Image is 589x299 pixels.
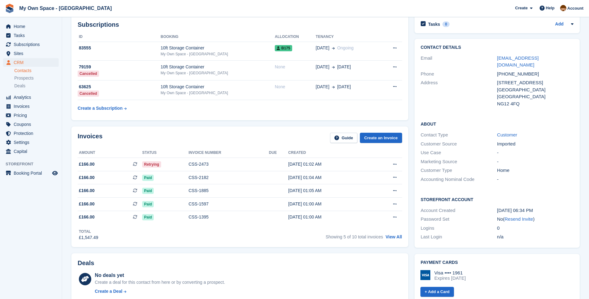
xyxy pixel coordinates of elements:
[3,40,59,49] a: menu
[497,216,573,223] div: No
[5,4,14,13] img: stora-icon-8386f47178a22dfd0bd8f6a31ec36ba5ce8667c1dd55bd0f319d3a0aa187defe.svg
[288,148,370,158] th: Created
[3,102,59,111] a: menu
[316,32,380,42] th: Tenancy
[330,133,357,143] a: Guide
[421,131,497,139] div: Contact Type
[275,45,292,51] span: B175
[142,175,154,181] span: Paid
[161,45,275,51] div: 10ft Storage Container
[17,3,114,13] a: My Own Space - [GEOGRAPHIC_DATA]
[421,71,497,78] div: Phone
[497,86,573,94] div: [GEOGRAPHIC_DATA]
[275,64,316,70] div: None
[337,45,354,50] span: Ongoing
[3,169,59,177] a: menu
[6,161,62,167] span: Storefront
[434,270,466,276] div: Visa •••• 1961
[78,45,161,51] div: 83555
[288,174,370,181] div: [DATE] 01:04 AM
[14,75,34,81] span: Prospects
[79,234,98,241] div: £1,547.49
[3,120,59,129] a: menu
[497,158,573,165] div: -
[78,32,161,42] th: ID
[51,169,59,177] a: Preview store
[161,84,275,90] div: 10ft Storage Container
[497,225,573,232] div: 0
[79,187,95,194] span: £166.00
[14,93,51,102] span: Analytics
[188,148,269,158] th: Invoice number
[78,148,142,158] th: Amount
[326,234,383,239] span: Showing 5 of 10 total invoices
[161,32,275,42] th: Booking
[78,90,99,97] div: Cancelled
[497,132,517,137] a: Customer
[421,216,497,223] div: Password Set
[14,22,51,31] span: Home
[288,214,370,220] div: [DATE] 01:00 AM
[161,51,275,57] div: My Own Space - [GEOGRAPHIC_DATA]
[14,111,51,120] span: Pricing
[546,5,555,11] span: Help
[79,161,95,168] span: £166.00
[78,105,123,112] div: Create a Subscription
[421,233,497,241] div: Last Login
[316,84,329,90] span: [DATE]
[421,140,497,148] div: Customer Source
[95,272,225,279] div: No deals yet
[14,120,51,129] span: Coupons
[3,49,59,58] a: menu
[14,138,51,147] span: Settings
[428,21,440,27] h2: Tasks
[188,201,269,207] div: CSS-1597
[497,207,573,214] div: [DATE] 06:34 PM
[142,214,154,220] span: Paid
[515,5,528,11] span: Create
[95,288,122,295] div: Create a Deal
[78,84,161,90] div: 63625
[505,216,533,222] a: Resend Invite
[3,93,59,102] a: menu
[421,121,573,127] h2: About
[14,83,25,89] span: Deals
[497,71,573,78] div: [PHONE_NUMBER]
[421,207,497,214] div: Account Created
[503,216,535,222] span: ( )
[78,64,161,70] div: 79159
[78,103,127,114] a: Create a Subscription
[14,40,51,49] span: Subscriptions
[421,260,573,265] h2: Payment cards
[78,133,102,143] h2: Invoices
[79,229,98,234] div: Total
[421,149,497,156] div: Use Case
[421,79,497,107] div: Address
[421,176,497,183] div: Accounting Nominal Code
[497,149,573,156] div: -
[316,64,329,70] span: [DATE]
[78,71,99,77] div: Cancelled
[14,102,51,111] span: Invoices
[275,84,316,90] div: None
[497,93,573,100] div: [GEOGRAPHIC_DATA]
[188,214,269,220] div: CSS-1395
[142,201,154,207] span: Paid
[3,111,59,120] a: menu
[14,58,51,67] span: CRM
[288,187,370,194] div: [DATE] 01:05 AM
[269,148,288,158] th: Due
[421,158,497,165] div: Marketing Source
[3,58,59,67] a: menu
[497,176,573,183] div: -
[420,270,430,280] img: Visa Logo
[142,161,161,168] span: Retrying
[386,234,402,239] a: View All
[78,260,94,267] h2: Deals
[14,169,51,177] span: Booking Portal
[434,275,466,281] div: Expires [DATE]
[142,188,154,194] span: Paid
[555,21,564,28] a: Add
[95,288,225,295] a: Create a Deal
[188,174,269,181] div: CSS-2182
